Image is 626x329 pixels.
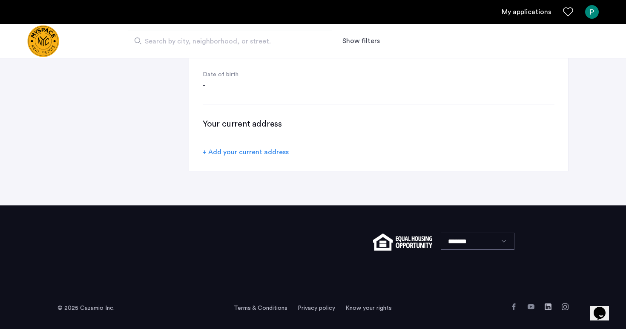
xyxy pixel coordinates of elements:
a: LinkedIn [545,303,551,310]
img: logo [27,25,59,57]
div: Date of birth [203,70,379,80]
button: Show or hide filters [342,36,380,46]
div: + Add your current address [203,147,289,157]
select: Language select [441,233,514,250]
span: © 2025 Cazamio Inc. [57,305,115,311]
div: - [203,80,379,90]
a: Facebook [511,303,517,310]
a: Favorites [563,7,573,17]
a: Terms and conditions [234,304,287,312]
h3: Your current address [203,118,554,130]
span: Search by city, neighborhood, or street. [145,36,308,46]
input: Apartment Search [128,31,332,51]
img: user [585,5,599,19]
a: Cazamio logo [27,25,59,57]
a: My application [502,7,551,17]
iframe: chat widget [590,295,617,320]
a: YouTube [528,303,534,310]
img: equal-housing.png [373,234,432,251]
a: Instagram [562,303,569,310]
a: Know your rights [345,304,392,312]
a: Privacy policy [298,304,335,312]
